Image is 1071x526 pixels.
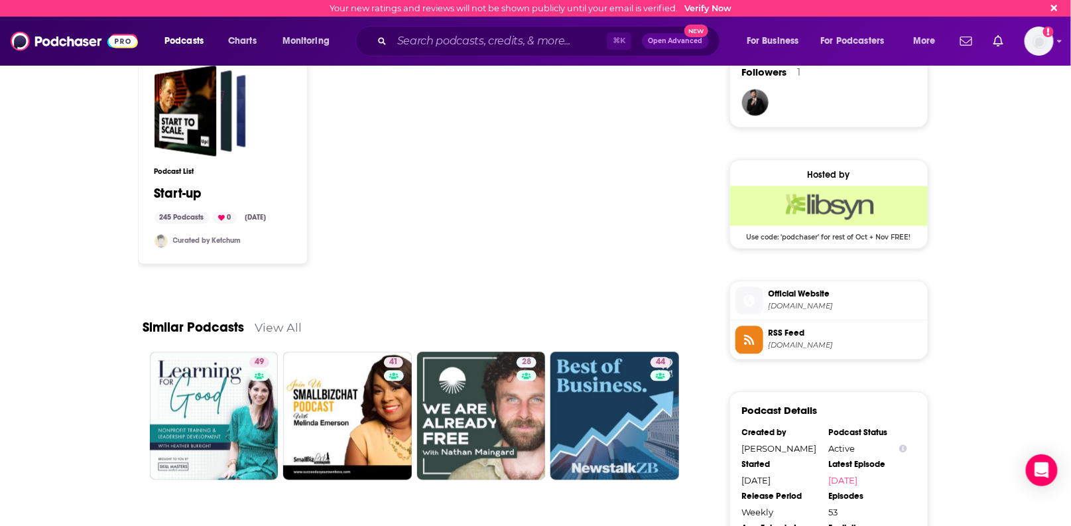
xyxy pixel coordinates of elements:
a: Official Website[DOMAIN_NAME] [735,287,922,314]
div: 53 [829,507,907,517]
span: Open Advanced [648,38,703,44]
svg: Email not verified [1043,27,1054,37]
a: 41 [384,357,403,367]
div: Started [742,459,820,470]
div: [PERSON_NAME] [742,443,820,454]
div: Created by [742,427,820,438]
button: Show Info [899,444,907,454]
span: Charts [228,32,257,50]
div: Episodes [829,491,907,501]
div: 0 [213,212,237,224]
button: open menu [737,31,816,52]
span: Official Website [769,288,922,300]
div: Hosted by [730,169,928,180]
span: 49 [255,356,264,369]
div: Latest Episode [829,459,907,470]
span: Logged in as dresnic [1025,27,1054,56]
button: Open AdvancedNew [642,33,709,49]
a: Verify Now [684,3,731,13]
a: RSS Feed[DOMAIN_NAME] [735,326,922,354]
span: RSS Feed [769,327,922,339]
a: Similar Podcasts [143,319,245,336]
div: Release Period [742,491,820,501]
a: Start-up [155,186,202,201]
a: Curated by Ketchum [173,236,241,245]
img: JohirMia [742,89,769,115]
a: [DATE] [829,475,907,486]
span: Use code: 'podchaser' for rest of Oct + Nov FREE! [730,226,928,241]
a: 49 [150,352,279,480]
span: 28 [522,356,531,369]
a: 28 [417,352,546,480]
input: Search podcasts, credits, & more... [392,31,607,52]
span: Monitoring [283,32,330,50]
span: Followers [742,66,787,78]
div: [DATE] [240,212,272,224]
div: Active [829,443,907,454]
span: For Business [747,32,799,50]
a: Show notifications dropdown [955,30,977,52]
a: Start-up [155,65,246,157]
span: More [913,32,936,50]
span: Podcasts [164,32,204,50]
a: Charts [220,31,265,52]
a: 49 [249,357,269,367]
img: Podchaser - Follow, Share and Rate Podcasts [11,29,138,54]
img: Ketchum [155,234,168,247]
div: [DATE] [742,475,820,486]
span: smallbusinessbigdeal.com [769,301,922,311]
div: 245 Podcasts [155,212,210,224]
div: Weekly [742,507,820,517]
a: View All [255,320,302,334]
div: Your new ratings and reviews will not be shown publicly until your email is verified. [330,3,731,13]
a: Show notifications dropdown [988,30,1009,52]
img: User Profile [1025,27,1054,56]
button: open menu [812,31,904,52]
div: Podcast Status [829,427,907,438]
a: 41 [283,352,412,480]
button: open menu [155,31,221,52]
a: Libsyn Deal: Use code: 'podchaser' for rest of Oct + Nov FREE! [730,186,928,240]
span: ⌘ K [607,33,631,50]
button: Show profile menu [1025,27,1054,56]
div: 1 [798,66,801,78]
button: open menu [904,31,952,52]
button: open menu [273,31,347,52]
span: For Podcasters [821,32,885,50]
span: 44 [656,356,665,369]
span: feeds.libsyn.com [769,340,922,350]
div: Search podcasts, credits, & more... [368,26,733,56]
span: New [684,25,708,37]
span: 41 [389,356,398,369]
a: 44 [550,352,679,480]
a: 28 [517,357,536,367]
h3: Podcast Details [742,404,818,417]
a: 44 [651,357,670,367]
div: Open Intercom Messenger [1026,454,1058,486]
h3: Podcast List [155,167,291,176]
img: Libsyn Deal: Use code: 'podchaser' for rest of Oct + Nov FREE! [730,186,928,226]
